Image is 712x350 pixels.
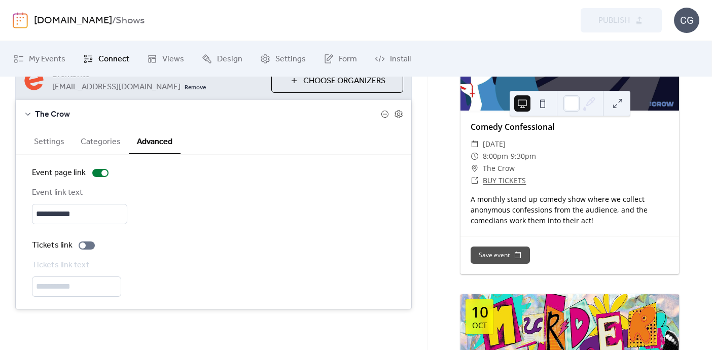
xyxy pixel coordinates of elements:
div: Tickets link [32,239,73,252]
div: CG [674,8,699,33]
div: 10 [471,304,488,320]
a: Install [367,45,418,73]
span: 8:00pm [483,150,508,162]
a: [DOMAIN_NAME] [34,11,112,30]
div: Event link text [32,187,125,199]
span: Connect [98,53,129,65]
img: logo [13,12,28,28]
span: Choose Organizers [303,75,385,87]
span: Design [217,53,242,65]
span: Views [162,53,184,65]
div: A monthly stand up comedy show where we collect anonymous confessions from the audience, and the ... [460,194,679,226]
a: Views [139,45,192,73]
span: [EMAIL_ADDRESS][DOMAIN_NAME] [52,81,181,93]
span: Settings [275,53,306,65]
a: Form [316,45,365,73]
span: The Crow [35,109,381,121]
b: / [112,11,116,30]
div: Oct [472,322,487,329]
div: ​ [471,162,479,174]
span: Install [390,53,411,65]
b: Shows [116,11,145,30]
span: Form [339,53,357,65]
span: - [508,150,511,162]
span: [DATE] [483,138,506,150]
div: Event page link [32,167,86,179]
a: Comedy Confessional [471,121,554,132]
div: ​ [471,150,479,162]
span: Remove [185,84,206,92]
a: Connect [76,45,137,73]
div: ​ [471,174,479,187]
button: Save event [471,247,530,264]
span: My Events [29,53,65,65]
span: The Crow [483,162,515,174]
img: eventbrite [24,71,44,91]
button: Settings [26,128,73,153]
a: My Events [6,45,73,73]
div: ​ [471,138,479,150]
button: Categories [73,128,129,153]
button: Advanced [129,128,181,154]
button: Choose Organizers [271,68,403,93]
a: Design [194,45,250,73]
span: 9:30pm [511,150,536,162]
a: BUY TICKETS [483,176,526,185]
a: Settings [253,45,313,73]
